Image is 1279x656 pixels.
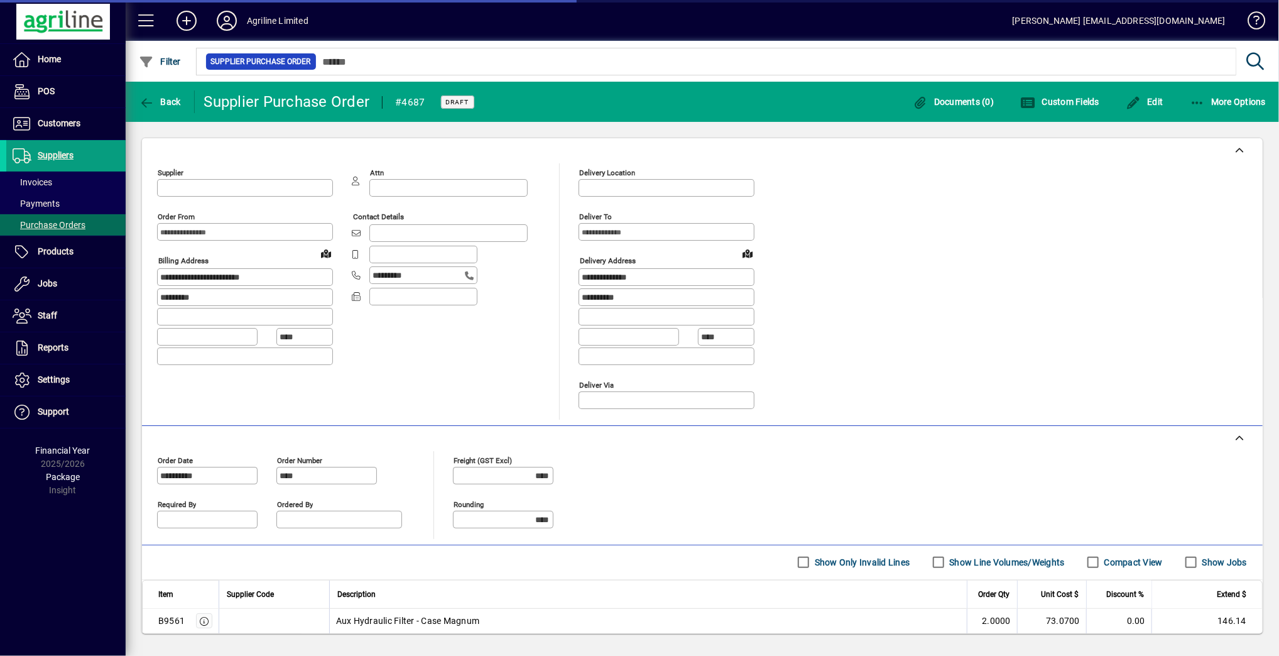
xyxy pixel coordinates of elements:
[38,278,57,288] span: Jobs
[46,472,80,482] span: Package
[166,9,207,32] button: Add
[38,342,68,353] span: Reports
[38,54,61,64] span: Home
[38,310,57,320] span: Staff
[967,609,1017,634] td: 2.0000
[6,396,126,428] a: Support
[227,588,274,601] span: Supplier Code
[1086,609,1151,634] td: 0.00
[947,556,1065,569] label: Show Line Volumes/Weights
[158,500,196,508] mat-label: Required by
[316,243,336,263] a: View on map
[337,588,376,601] span: Description
[1013,11,1226,31] div: [PERSON_NAME] [EMAIL_ADDRESS][DOMAIN_NAME]
[737,243,758,263] a: View on map
[158,212,195,221] mat-label: Order from
[1190,97,1266,107] span: More Options
[36,446,90,456] span: Financial Year
[6,268,126,300] a: Jobs
[139,57,181,67] span: Filter
[13,220,85,230] span: Purchase Orders
[1187,90,1270,113] button: More Options
[1151,609,1262,634] td: 146.14
[38,150,73,160] span: Suppliers
[1017,609,1086,634] td: 73.0700
[13,177,52,187] span: Invoices
[1123,90,1167,113] button: Edit
[126,90,195,113] app-page-header-button: Back
[158,615,185,627] div: B9561
[277,456,322,464] mat-label: Order number
[454,500,484,508] mat-label: Rounding
[204,92,370,112] div: Supplier Purchase Order
[579,212,612,221] mat-label: Deliver To
[211,55,311,68] span: Supplier Purchase Order
[38,407,69,417] span: Support
[1106,588,1144,601] span: Discount %
[38,118,80,128] span: Customers
[1200,556,1247,569] label: Show Jobs
[277,500,313,508] mat-label: Ordered by
[38,86,55,96] span: POS
[1238,3,1263,43] a: Knowledge Base
[6,172,126,193] a: Invoices
[6,76,126,107] a: POS
[1017,90,1102,113] button: Custom Fields
[978,588,1010,601] span: Order Qty
[158,168,183,177] mat-label: Supplier
[1102,556,1163,569] label: Compact View
[1126,97,1163,107] span: Edit
[6,44,126,75] a: Home
[370,168,384,177] mat-label: Attn
[139,97,181,107] span: Back
[1041,588,1079,601] span: Unit Cost $
[454,456,512,464] mat-label: Freight (GST excl)
[6,236,126,268] a: Products
[1020,97,1099,107] span: Custom Fields
[812,556,910,569] label: Show Only Invalid Lines
[136,90,184,113] button: Back
[6,364,126,396] a: Settings
[38,246,73,256] span: Products
[446,98,469,106] span: Draft
[158,456,193,464] mat-label: Order date
[136,50,184,73] button: Filter
[579,380,614,389] mat-label: Deliver via
[6,332,126,364] a: Reports
[38,374,70,385] span: Settings
[207,9,247,32] button: Profile
[913,97,994,107] span: Documents (0)
[6,214,126,236] a: Purchase Orders
[158,588,173,601] span: Item
[336,615,480,627] span: Aux Hydraulic Filter - Case Magnum
[579,168,635,177] mat-label: Delivery Location
[1217,588,1246,601] span: Extend $
[6,300,126,332] a: Staff
[395,92,425,112] div: #4687
[13,199,60,209] span: Payments
[910,90,998,113] button: Documents (0)
[247,11,308,31] div: Agriline Limited
[6,108,126,139] a: Customers
[6,193,126,214] a: Payments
